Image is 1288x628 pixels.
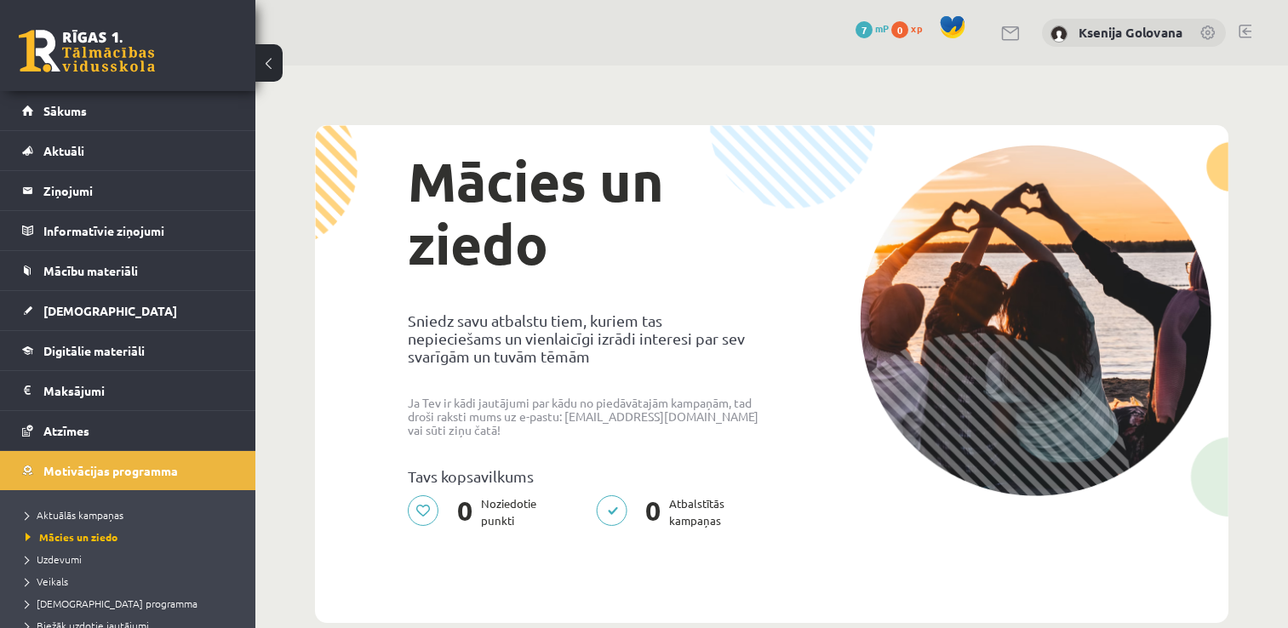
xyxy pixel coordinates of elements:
[43,143,84,158] span: Aktuāli
[856,21,873,38] span: 7
[26,507,238,522] a: Aktuālās kampaņas
[449,495,481,529] span: 0
[26,508,123,522] span: Aktuālās kampaņas
[22,291,234,330] a: [DEMOGRAPHIC_DATA]
[408,467,759,485] p: Tavs kopsavilkums
[22,91,234,130] a: Sākums
[26,529,238,545] a: Mācies un ziedo
[43,263,138,278] span: Mācību materiāli
[408,396,759,437] p: Ja Tev ir kādi jautājumi par kādu no piedāvātajām kampaņām, tad droši raksti mums uz e-pastu: [EM...
[875,21,889,35] span: mP
[22,131,234,170] a: Aktuāli
[26,530,117,544] span: Mācies un ziedo
[891,21,908,38] span: 0
[22,451,234,490] a: Motivācijas programma
[26,574,68,588] span: Veikals
[43,171,234,210] legend: Ziņojumi
[43,211,234,250] legend: Informatīvie ziņojumi
[19,30,155,72] a: Rīgas 1. Tālmācības vidusskola
[596,495,735,529] p: Atbalstītās kampaņas
[408,311,759,365] p: Sniedz savu atbalstu tiem, kuriem tas nepieciešams un vienlaicīgi izrādi interesi par sev svarīgā...
[43,371,234,410] legend: Maksājumi
[43,423,89,438] span: Atzīmes
[26,552,82,566] span: Uzdevumi
[22,171,234,210] a: Ziņojumi
[43,463,178,478] span: Motivācijas programma
[43,103,87,118] span: Sākums
[1079,24,1182,41] a: Ksenija Golovana
[43,343,145,358] span: Digitālie materiāli
[43,303,177,318] span: [DEMOGRAPHIC_DATA]
[26,597,197,610] span: [DEMOGRAPHIC_DATA] programma
[856,21,889,35] a: 7 mP
[408,495,547,529] p: Noziedotie punkti
[26,574,238,589] a: Veikals
[408,150,759,276] h1: Mācies un ziedo
[26,551,238,567] a: Uzdevumi
[860,145,1211,496] img: donation-campaign-image-5f3e0036a0d26d96e48155ce7b942732c76651737588babb5c96924e9bd6788c.png
[637,495,669,529] span: 0
[22,331,234,370] a: Digitālie materiāli
[22,411,234,450] a: Atzīmes
[911,21,922,35] span: xp
[1050,26,1068,43] img: Ksenija Golovana
[891,21,930,35] a: 0 xp
[22,371,234,410] a: Maksājumi
[22,211,234,250] a: Informatīvie ziņojumi
[26,596,238,611] a: [DEMOGRAPHIC_DATA] programma
[22,251,234,290] a: Mācību materiāli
